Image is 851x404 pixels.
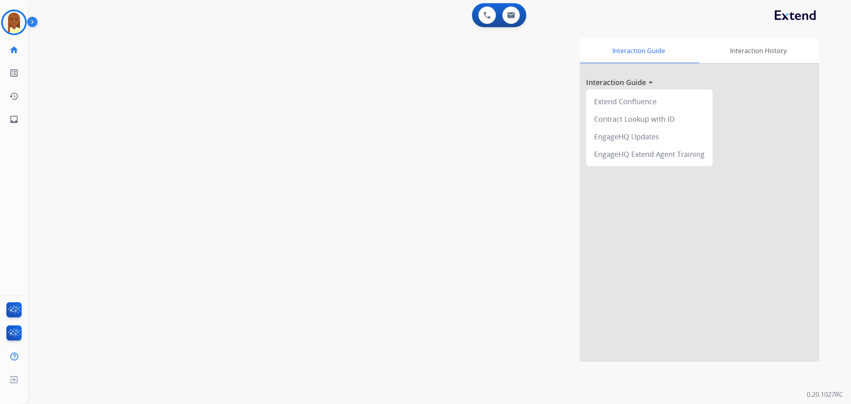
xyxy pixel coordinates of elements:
mat-icon: home [9,45,19,55]
mat-icon: list_alt [9,68,19,78]
img: avatar [3,11,25,34]
p: 0.20.1027RC [807,390,843,399]
div: EngageHQ Updates [589,128,709,145]
div: Extend Confluence [589,93,709,110]
mat-icon: history [9,91,19,101]
div: Interaction Guide [580,38,697,63]
div: EngageHQ Extend Agent Training [589,145,709,163]
div: Contract Lookup with ID [589,110,709,128]
mat-icon: inbox [9,115,19,124]
div: Interaction History [697,38,819,63]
